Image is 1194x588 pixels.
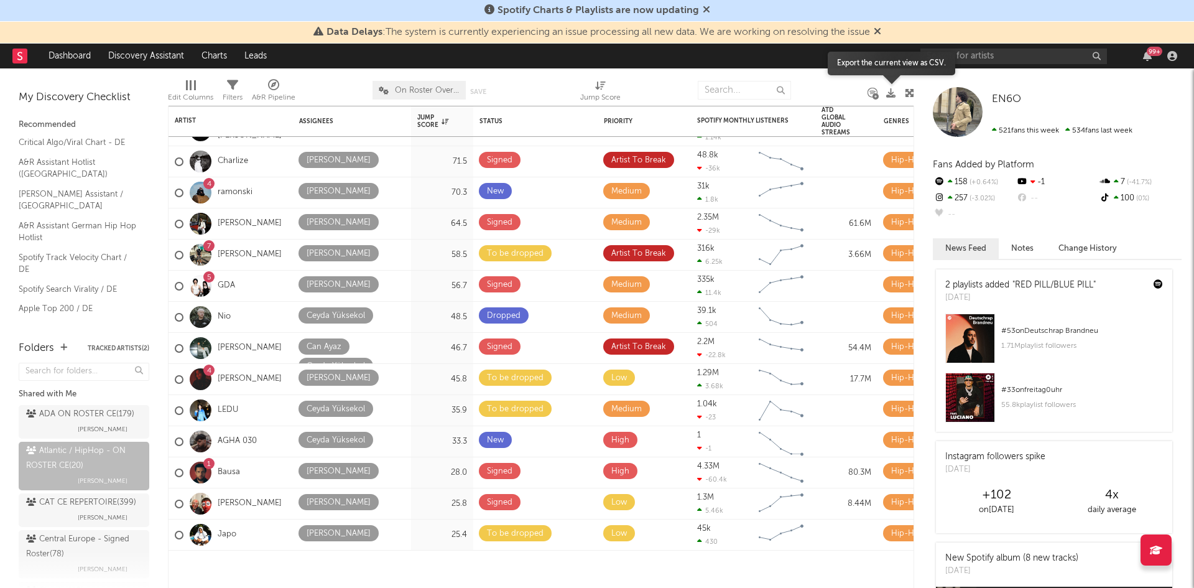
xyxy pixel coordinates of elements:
div: 55.8k playlist followers [1001,398,1163,413]
a: Spotify Search Virality / DE [19,282,137,296]
div: Signed [487,340,512,355]
div: ATD Global Audio Streams [821,106,853,136]
div: [PERSON_NAME] [307,495,371,510]
a: [PERSON_NAME] [218,250,282,260]
div: 71.5 [417,154,467,169]
div: Artist To Break [611,153,666,168]
div: -36k [697,164,720,172]
div: 28.0 [417,465,467,480]
div: 48.5 [417,310,467,325]
div: Jump Score [580,90,621,105]
span: EN6O [992,94,1021,105]
div: Shared with Me [19,387,149,402]
div: 1.3M [697,493,714,502]
div: High [611,464,629,479]
div: A&R Pipeline [252,90,295,105]
div: Hip-Hop/Rap [891,309,942,324]
div: Folders [19,341,54,356]
a: A&R Assistant Hotlist ([GEOGRAPHIC_DATA]) [19,156,137,181]
div: Ceyda Yüksekol [307,359,365,374]
svg: Chart title [753,333,809,364]
div: [PERSON_NAME] [307,526,371,541]
div: Ceyda Yüksekol [307,402,365,417]
div: Medium [611,215,642,230]
div: -23 [697,413,716,421]
input: Search for artists [920,49,1107,64]
a: Spotify Track Velocity Chart / DE [19,251,137,276]
a: #33onfreitag0uhr55.8kplaylist followers [936,373,1172,432]
div: 7 [1099,174,1182,190]
div: -22.8k [697,351,726,359]
svg: Chart title [753,240,809,271]
a: [PERSON_NAME] [218,343,282,353]
div: Dropped [487,309,521,324]
a: Charts [193,44,236,68]
span: [PERSON_NAME] [78,510,127,525]
svg: Chart title [753,177,809,208]
div: on [DATE] [939,503,1054,518]
div: To be dropped [487,526,544,541]
div: [DATE] [945,292,1096,304]
div: Signed [487,215,512,230]
div: 257 [933,190,1016,207]
div: daily average [1054,503,1169,518]
a: GDA [218,281,235,291]
a: [PERSON_NAME] [218,498,282,509]
div: Edit Columns [168,75,213,111]
a: [PERSON_NAME] [218,374,282,385]
svg: Chart title [753,271,809,302]
div: Ceyda Yüksekol [307,433,365,448]
div: Hip-Hop/Rap [891,402,942,417]
div: Low [611,526,627,541]
div: Hip-Hop/Rap [891,495,942,510]
div: [PERSON_NAME] [307,184,371,199]
div: Hip-Hop/Rap [891,184,942,199]
div: Artist To Break [611,340,666,355]
div: Edit Columns [168,90,213,105]
div: Medium [611,278,642,292]
div: Medium [611,309,642,324]
div: 31k [697,182,710,190]
a: EN6O [992,93,1021,106]
div: Can Ayaz [307,340,341,355]
span: Dismiss [703,6,710,16]
a: AGHA 030 [218,436,257,447]
div: 3.68k [697,382,723,390]
a: "RED PILL/BLUE PILL" [1012,281,1096,289]
div: ADA ON ROSTER CE ( 179 ) [26,407,134,422]
a: Charlize [218,156,248,167]
div: Ceyda Yüksekol [307,309,365,324]
div: Spotify Monthly Listeners [697,117,790,124]
div: 430 [697,538,718,546]
button: 99+ [1143,51,1152,61]
div: 46.7 [417,341,467,356]
span: +0.64 % [968,179,998,186]
span: Fans Added by Platform [933,160,1034,169]
div: 45k [697,525,711,533]
div: Genres [884,118,965,125]
span: -3.02 % [968,195,995,202]
div: Signed [487,464,512,479]
div: Hip-Hop/Rap [891,246,942,261]
span: 0 % [1134,195,1149,202]
div: +102 [939,488,1054,503]
a: ADA ON ROSTER CE(179)[PERSON_NAME] [19,405,149,439]
div: Recommended [19,118,149,133]
div: Central Europe - Signed Roster ( 78 ) [26,532,139,562]
div: 70.3 [417,185,467,200]
div: To be dropped [487,402,544,417]
div: 316k [697,245,715,253]
div: 17.7M [821,372,871,387]
div: 11.4k [697,289,721,297]
span: [PERSON_NAME] [78,422,127,437]
div: [DATE] [945,565,1078,577]
a: LEDU [218,405,238,416]
div: [DATE] [945,464,1045,476]
div: 39.1k [697,307,716,315]
div: CAT CE REPERTOIRE ( 399 ) [26,495,136,510]
div: Hip-Hop/Rap [891,153,942,168]
div: 2 playlists added [945,279,1096,292]
div: 504 [697,320,718,328]
div: Hip-Hop/Rap [891,215,942,230]
a: Apple Top 200 / DE [19,302,137,315]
